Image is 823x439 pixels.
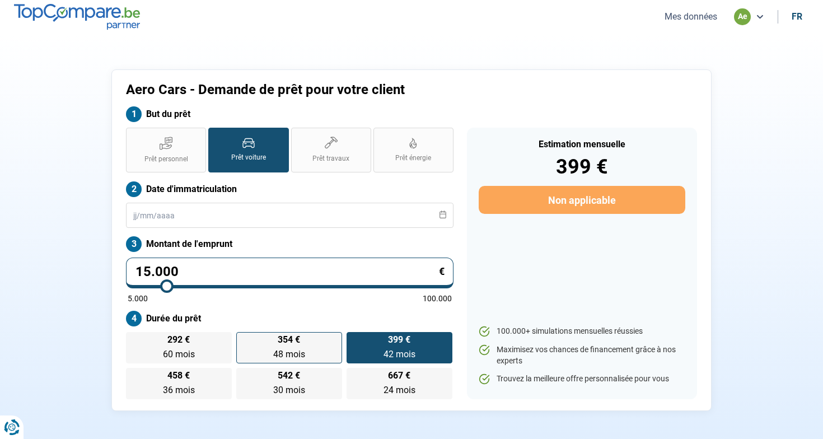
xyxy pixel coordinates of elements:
[167,335,190,344] span: 292 €
[273,349,305,359] span: 48 mois
[163,349,195,359] span: 60 mois
[126,82,551,98] h1: Aero Cars - Demande de prêt pour votre client
[479,373,685,385] li: Trouvez la meilleure offre personnalisée pour vous
[126,311,453,326] label: Durée du prêt
[312,154,349,164] span: Prêt travaux
[479,140,685,149] div: Estimation mensuelle
[479,344,685,366] li: Maximisez vos chances de financement grâce à nos experts
[126,203,453,228] input: jj/mm/aaaa
[126,236,453,252] label: Montant de l'emprunt
[278,371,300,380] span: 542 €
[395,153,431,163] span: Prêt énergie
[479,157,685,177] div: 399 €
[144,155,188,164] span: Prêt personnel
[128,295,148,302] span: 5.000
[479,326,685,337] li: 100.000+ simulations mensuelles réussies
[423,295,452,302] span: 100.000
[734,8,751,25] div: ae
[126,106,453,122] label: But du prêt
[384,385,415,395] span: 24 mois
[273,385,305,395] span: 30 mois
[792,11,802,22] div: fr
[278,335,300,344] span: 354 €
[384,349,415,359] span: 42 mois
[479,186,685,214] button: Non applicable
[388,371,410,380] span: 667 €
[167,371,190,380] span: 458 €
[126,181,453,197] label: Date d'immatriculation
[14,4,140,29] img: TopCompare.be
[439,267,445,277] span: €
[231,153,266,162] span: Prêt voiture
[661,11,721,22] button: Mes données
[388,335,410,344] span: 399 €
[163,385,195,395] span: 36 mois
